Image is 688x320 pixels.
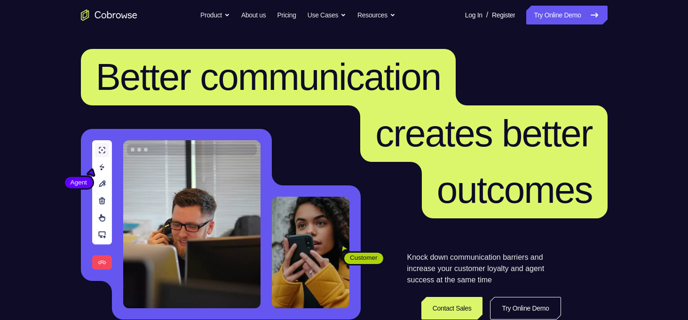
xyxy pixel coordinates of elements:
[123,140,261,308] img: A customer support agent talking on the phone
[375,112,592,154] span: creates better
[490,297,561,320] a: Try Online Demo
[357,6,395,24] button: Resources
[492,6,515,24] a: Register
[241,6,266,24] a: About us
[407,252,561,286] p: Knock down communication barriers and increase your customer loyalty and agent success at the sam...
[272,197,349,308] img: A customer holding their phone
[465,6,482,24] a: Log In
[421,297,483,320] a: Contact Sales
[437,169,593,211] span: outcomes
[81,9,137,21] a: Go to the home page
[277,6,296,24] a: Pricing
[96,56,441,98] span: Better communication
[308,6,346,24] button: Use Cases
[526,6,607,24] a: Try Online Demo
[200,6,230,24] button: Product
[486,9,488,21] span: /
